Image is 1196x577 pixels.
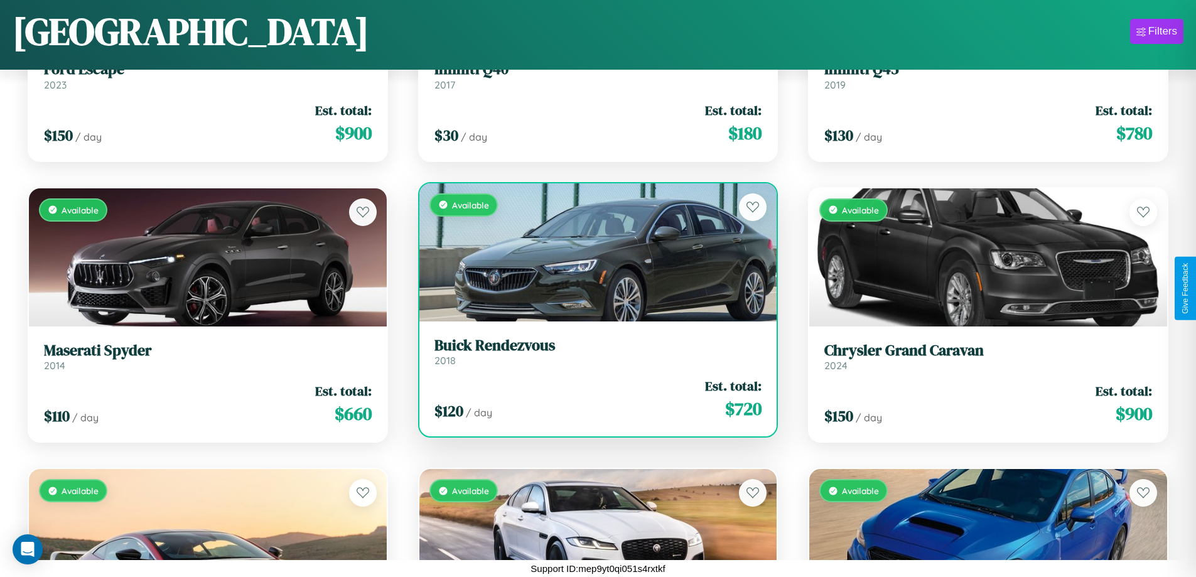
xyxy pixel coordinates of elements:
span: $ 780 [1116,121,1152,146]
h3: Maserati Spyder [44,342,372,360]
span: 2024 [824,359,848,372]
div: Filters [1148,25,1177,38]
h3: Buick Rendezvous [434,337,762,355]
span: Est. total: [705,101,762,119]
span: / day [856,131,882,143]
p: Support ID: mep9yt0qi051s4rxtkf [531,560,665,577]
span: / day [75,131,102,143]
span: / day [466,406,492,419]
a: Ford Escape2023 [44,60,372,91]
span: $ 30 [434,125,458,146]
span: $ 110 [44,406,70,426]
div: Give Feedback [1181,263,1190,314]
span: Est. total: [1096,101,1152,119]
button: Filters [1130,19,1183,44]
span: 2017 [434,78,455,91]
h1: [GEOGRAPHIC_DATA] [13,6,369,57]
span: / day [856,411,882,424]
span: 2019 [824,78,846,91]
span: $ 660 [335,401,372,426]
h3: Infiniti Q45 [824,60,1152,78]
a: Chrysler Grand Caravan2024 [824,342,1152,372]
span: Available [452,485,489,496]
span: / day [72,411,99,424]
span: $ 150 [824,406,853,426]
div: Open Intercom Messenger [13,534,43,564]
span: Est. total: [315,382,372,400]
h3: Ford Escape [44,60,372,78]
a: Buick Rendezvous2018 [434,337,762,367]
a: Infiniti Q402017 [434,60,762,91]
span: 2014 [44,359,65,372]
span: 2023 [44,78,67,91]
span: Available [62,485,99,496]
span: $ 120 [434,401,463,421]
h3: Infiniti Q40 [434,60,762,78]
span: Est. total: [315,101,372,119]
span: $ 720 [725,396,762,421]
span: Est. total: [1096,382,1152,400]
span: $ 180 [728,121,762,146]
a: Maserati Spyder2014 [44,342,372,372]
span: Est. total: [705,377,762,395]
span: $ 900 [335,121,372,146]
span: $ 130 [824,125,853,146]
h3: Chrysler Grand Caravan [824,342,1152,360]
span: Available [842,485,879,496]
span: Available [842,205,879,215]
span: 2018 [434,354,456,367]
span: Available [62,205,99,215]
a: Infiniti Q452019 [824,60,1152,91]
span: Available [452,200,489,210]
span: $ 150 [44,125,73,146]
span: $ 900 [1116,401,1152,426]
span: / day [461,131,487,143]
